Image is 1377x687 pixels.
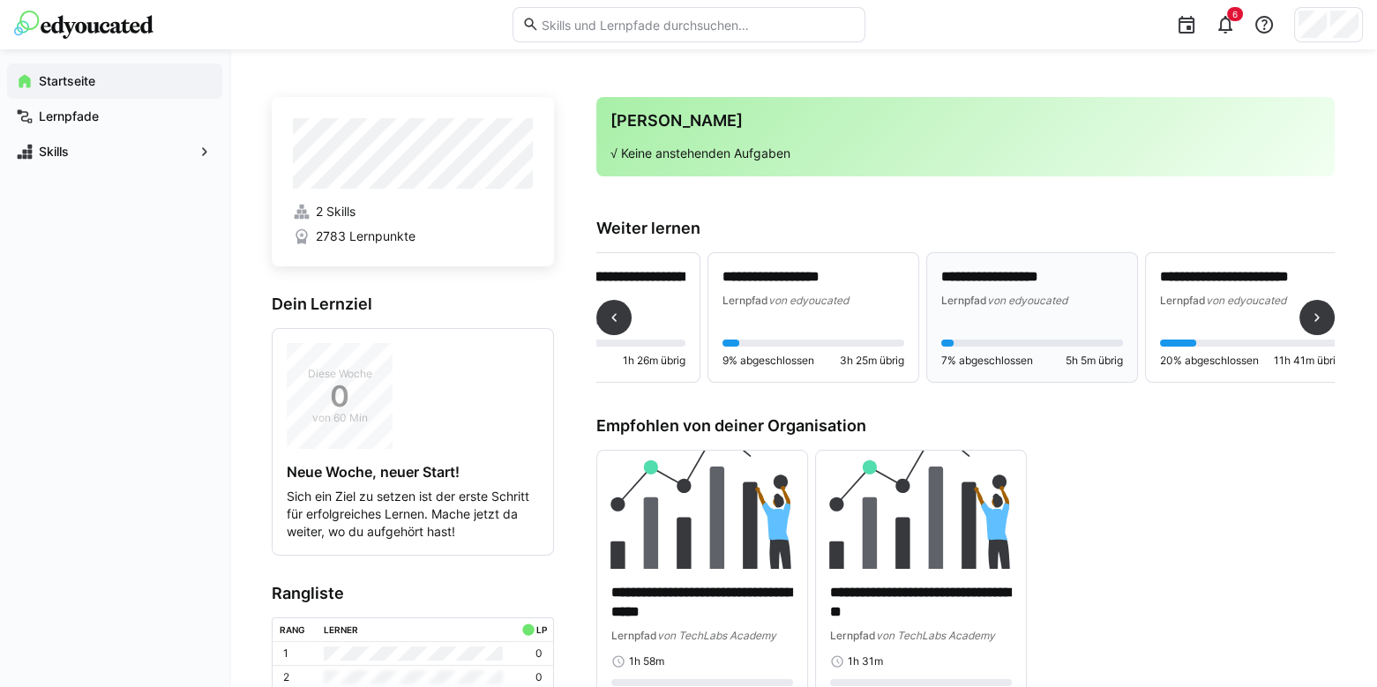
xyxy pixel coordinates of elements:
a: 2 Skills [293,203,533,220]
h3: [PERSON_NAME] [610,111,1321,131]
p: 0 [535,670,543,684]
span: 2 Skills [316,203,355,220]
span: Lernpfad [722,294,768,307]
span: 6 [1232,9,1238,19]
p: √ Keine anstehenden Aufgaben [610,145,1321,162]
span: 7% abgeschlossen [941,354,1033,368]
h3: Dein Lernziel [272,295,554,314]
span: Lernpfad [611,629,657,642]
p: 0 [535,646,543,661]
div: LP [535,624,546,635]
div: Lerner [324,624,358,635]
div: Rang [280,624,305,635]
h3: Rangliste [272,584,554,603]
span: von edyoucated [987,294,1067,307]
h4: Neue Woche, neuer Start! [287,463,539,481]
span: Lernpfad [830,629,876,642]
h3: Weiter lernen [596,219,1335,238]
img: image [597,451,807,569]
span: Lernpfad [941,294,987,307]
span: von TechLabs Academy [876,629,995,642]
span: 20% abgeschlossen [1160,354,1259,368]
span: 2783 Lernpunkte [316,228,415,245]
span: 5h 5m übrig [1066,354,1123,368]
img: image [816,451,1026,569]
span: Lernpfad [1160,294,1206,307]
span: 1h 58m [629,654,664,668]
p: 2 [283,670,289,684]
span: 1h 31m [848,654,883,668]
h3: Empfohlen von deiner Organisation [596,416,1335,436]
span: 9% abgeschlossen [722,354,814,368]
span: von edyoucated [1206,294,1286,307]
span: 3h 25m übrig [840,354,904,368]
p: 1 [283,646,288,661]
span: 1h 26m übrig [623,354,685,368]
p: Sich ein Ziel zu setzen ist der erste Schritt für erfolgreiches Lernen. Mache jetzt da weiter, wo... [287,488,539,541]
input: Skills und Lernpfade durchsuchen… [539,17,855,33]
span: 11h 41m übrig [1274,354,1342,368]
span: von TechLabs Academy [657,629,776,642]
span: von edyoucated [768,294,849,307]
